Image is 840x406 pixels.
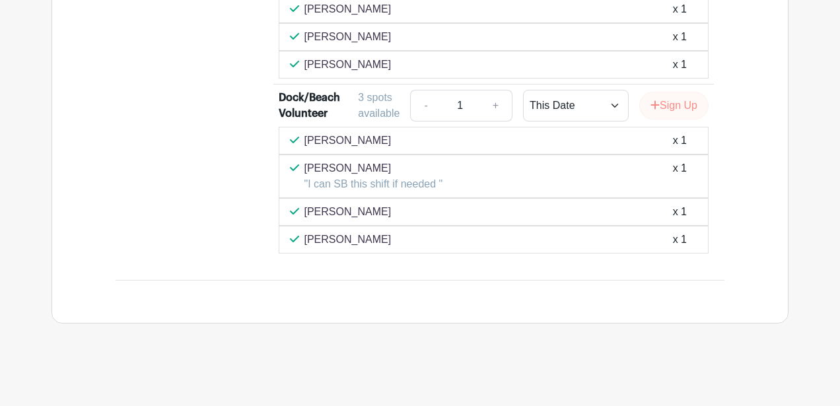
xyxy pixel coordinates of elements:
[304,1,392,17] p: [PERSON_NAME]
[304,204,392,220] p: [PERSON_NAME]
[673,232,687,248] div: x 1
[673,160,687,192] div: x 1
[479,90,512,121] a: +
[673,57,687,73] div: x 1
[279,90,370,121] div: Dock/Beach Volunteer
[410,90,440,121] a: -
[673,29,687,45] div: x 1
[673,133,687,149] div: x 1
[304,232,392,248] p: [PERSON_NAME]
[358,90,400,121] div: 3 spots available
[304,133,392,149] p: [PERSON_NAME]
[304,160,443,176] p: [PERSON_NAME]
[304,176,443,192] p: "I can SB this shift if needed "
[673,1,687,17] div: x 1
[639,92,709,119] button: Sign Up
[673,204,687,220] div: x 1
[304,29,392,45] p: [PERSON_NAME]
[304,57,392,73] p: [PERSON_NAME]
